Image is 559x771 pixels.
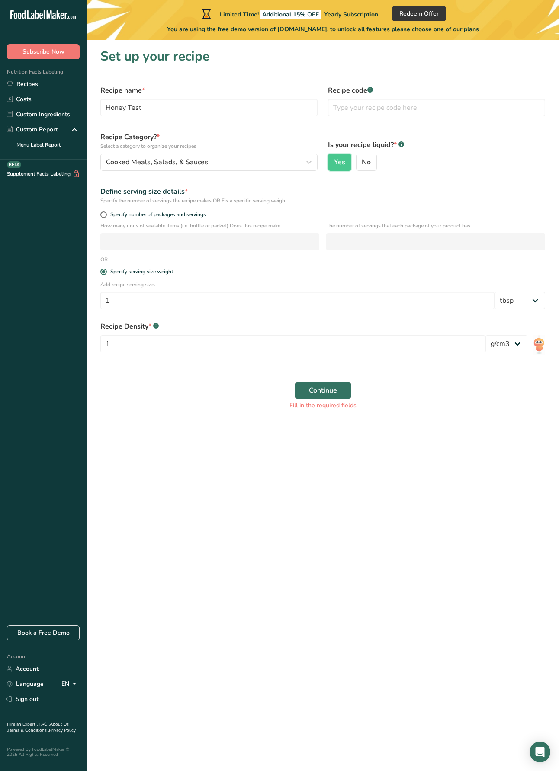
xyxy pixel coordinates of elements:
[100,335,485,352] input: Type your density here
[49,727,76,733] a: Privacy Policy
[200,9,378,19] div: Limited Time!
[106,157,208,167] span: Cooked Meals, Salads, & Sauces
[100,186,545,197] div: Define serving size details
[7,721,38,727] a: Hire an Expert .
[100,154,318,171] button: Cooked Meals, Salads, & Sauces
[61,679,80,689] div: EN
[110,269,173,275] div: Specify serving size weight
[100,281,545,288] p: Add recipe serving size.
[7,721,69,733] a: About Us .
[7,44,80,59] button: Subscribe Now
[309,385,337,396] span: Continue
[260,10,321,19] span: Additional 15% OFF
[328,140,545,150] label: Is your recipe liquid?
[100,222,319,230] p: How many units of sealable items (i.e. bottle or packet) Does this recipe make.
[100,401,545,410] div: Fill in the required fields
[100,85,318,96] label: Recipe name
[100,142,318,150] p: Select a category to organize your recipes
[7,676,44,691] a: Language
[22,47,64,56] span: Subscribe Now
[328,85,545,96] label: Recipe code
[530,742,550,762] div: Open Intercom Messenger
[362,158,371,166] span: No
[107,211,206,218] span: Specify number of packages and servings
[100,197,545,205] div: Specify the number of servings the recipe makes OR Fix a specific serving weight
[533,335,545,355] img: ai-bot.1dcbe71.gif
[100,47,545,66] h1: Set up your recipe
[334,158,345,166] span: Yes
[100,321,485,332] div: Recipe Density
[295,382,351,399] button: Continue
[95,256,113,263] div: OR
[7,161,21,168] div: BETA
[7,625,80,640] a: Book a Free Demo
[100,292,495,309] input: Type your serving size here
[399,9,439,18] span: Redeem Offer
[7,727,49,733] a: Terms & Conditions .
[464,25,479,33] span: plans
[7,125,58,134] div: Custom Report
[39,721,50,727] a: FAQ .
[392,6,446,21] button: Redeem Offer
[100,132,318,150] label: Recipe Category?
[100,99,318,116] input: Type your recipe name here
[324,10,378,19] span: Yearly Subscription
[167,25,479,34] span: You are using the free demo version of [DOMAIN_NAME], to unlock all features please choose one of...
[328,99,545,116] input: Type your recipe code here
[326,222,545,230] p: The number of servings that each package of your product has.
[7,747,80,757] div: Powered By FoodLabelMaker © 2025 All Rights Reserved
